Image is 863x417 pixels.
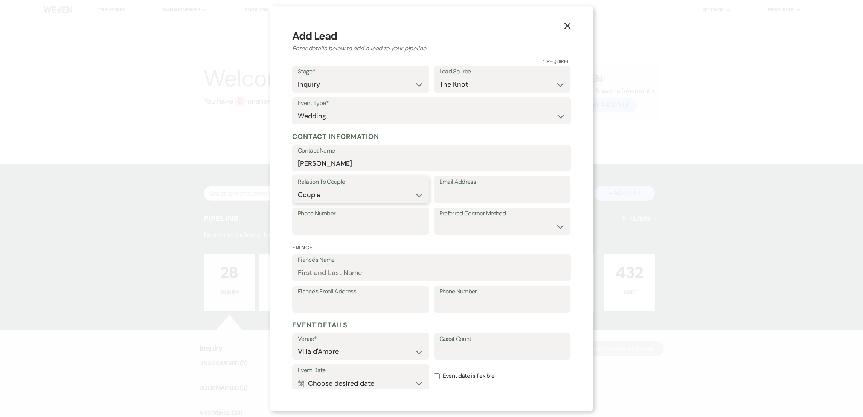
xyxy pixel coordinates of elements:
h3: * Required [292,58,571,66]
label: Preferred Contact Method [439,208,565,219]
label: Lead Source [439,66,565,77]
label: Fiance's Email Address [298,286,424,297]
input: First and Last Name [298,156,565,171]
h5: Contact Information [292,131,571,142]
button: Choose desired date [298,376,424,391]
input: First and Last Name [298,266,565,280]
label: Stage* [298,66,424,77]
label: Phone Number [439,286,565,297]
label: Venue* [298,334,424,345]
label: Event Type* [298,98,565,109]
h3: Add Lead [292,28,571,44]
h2: Enter details below to add a lead to your pipeline. [292,44,571,53]
h5: Event Details [292,319,571,331]
label: Event Date [298,365,424,376]
label: Relation To Couple [298,177,424,188]
label: Guest Count [439,334,565,345]
input: Event date is flexible [434,373,440,379]
label: Contact Name [298,145,565,156]
label: Phone Number [298,208,424,219]
label: Email Address [439,177,565,188]
p: Fiance [292,244,571,252]
label: Event date is flexible [434,364,571,388]
label: Fiance's Name [298,255,565,266]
